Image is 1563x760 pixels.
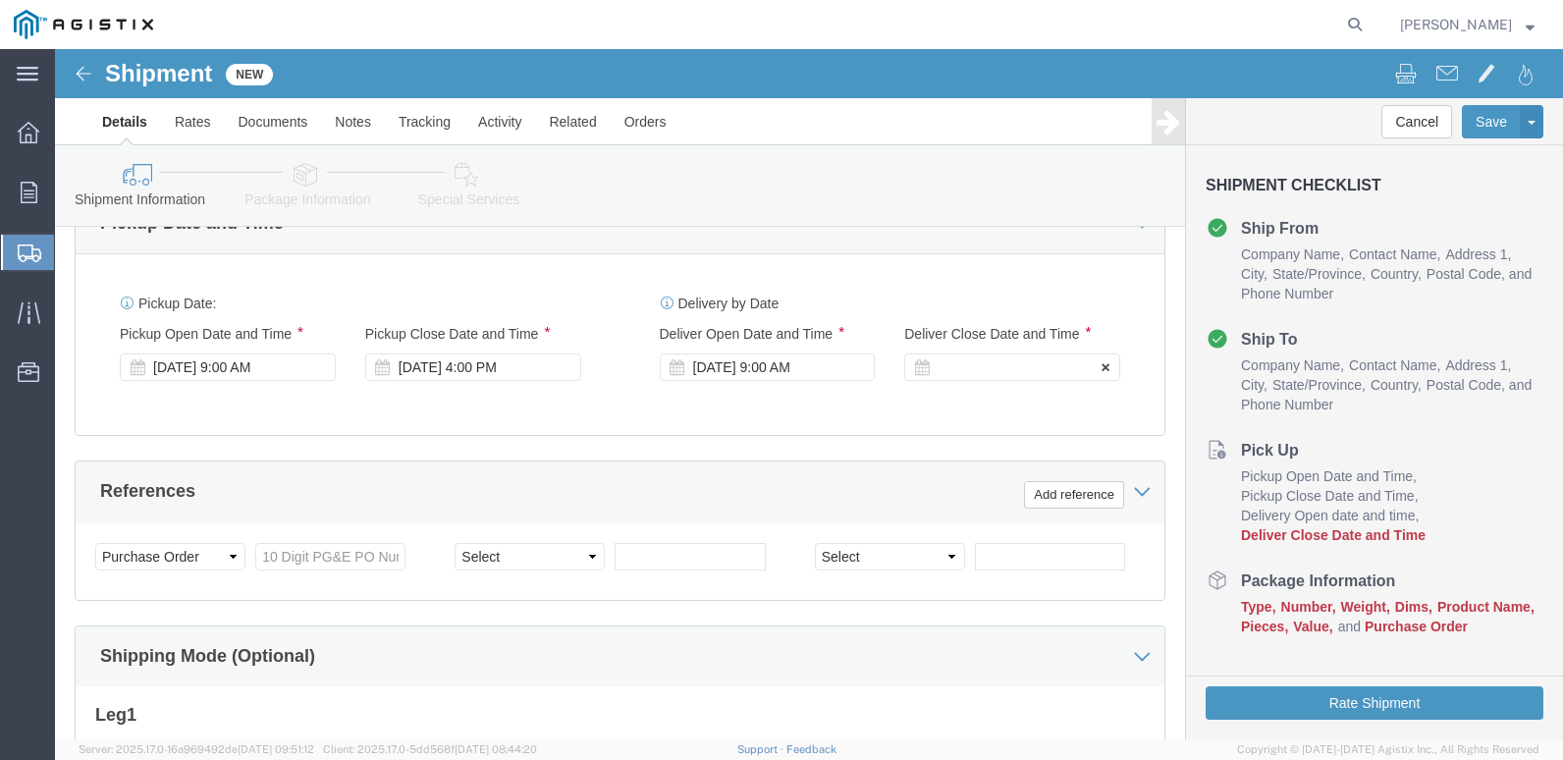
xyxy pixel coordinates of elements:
[1399,13,1536,36] button: [PERSON_NAME]
[238,743,314,755] span: [DATE] 09:51:12
[79,743,314,755] span: Server: 2025.17.0-16a969492de
[1400,14,1512,35] span: Frank Serrano
[14,10,153,39] img: logo
[737,743,786,755] a: Support
[55,49,1563,739] iframe: FS Legacy Container
[323,743,537,755] span: Client: 2025.17.0-5dd568f
[786,743,836,755] a: Feedback
[455,743,537,755] span: [DATE] 08:44:20
[1237,741,1539,758] span: Copyright © [DATE]-[DATE] Agistix Inc., All Rights Reserved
